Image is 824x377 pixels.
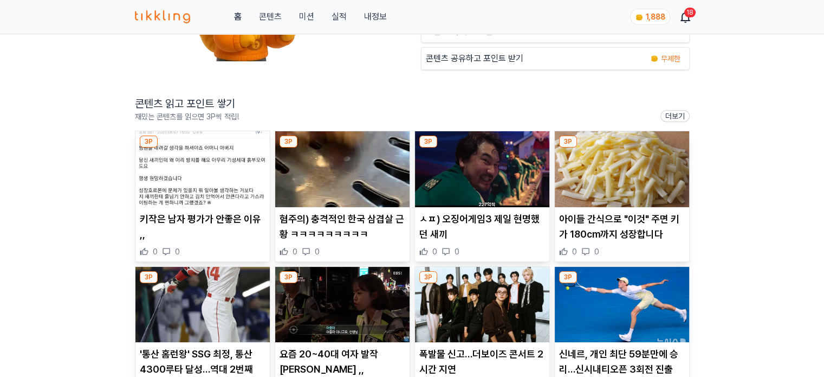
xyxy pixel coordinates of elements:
[421,47,690,70] a: 콘텐츠 공유하고 포인트 받기 coin 무제한
[135,131,270,262] div: 3P 키작은 남자 평가가 안좋은 이유 ,, 키작은 남자 평가가 안좋은 이유 ,, 0 0
[140,136,158,148] div: 3P
[684,8,696,17] div: 18
[280,271,297,283] div: 3P
[419,271,437,283] div: 3P
[681,10,690,23] a: 18
[414,131,550,262] div: 3P ㅅㅍ) 오징어게임3 제일 현명했던 새끼 ㅅㅍ) 오징어게임3 제일 현명했던 새끼 0 0
[275,131,410,207] img: 혐주의) 충격적인 한국 삼겹살 근황 ㅋㅋㅋㅋㅋㅋㅋㅋㅋ
[299,10,314,23] button: 미션
[175,246,180,257] span: 0
[432,246,437,257] span: 0
[555,131,689,207] img: 아이들 간식으로 "이것" 주면 키가 180cm까지 성장합니다
[140,347,265,377] p: '통산 홈런왕' SSG 최정, 통산 4300루타 달성…역대 2번째
[233,10,241,23] a: 홈
[455,246,459,257] span: 0
[293,246,297,257] span: 0
[135,131,270,207] img: 키작은 남자 평가가 안좋은 이유 ,,
[258,10,281,23] a: 콘텐츠
[419,347,545,377] p: 폭발물 신고…더보이즈 콘서트 2시간 지연
[275,131,410,262] div: 3P 혐주의) 충격적인 한국 삼겹살 근황 ㅋㅋㅋㅋㅋㅋㅋㅋㅋ 혐주의) 충격적인 한국 삼겹살 근황 ㅋㅋㅋㅋㅋㅋㅋㅋㅋ 0 0
[315,246,320,257] span: 0
[415,267,549,343] img: 폭발물 신고…더보이즈 콘서트 2시간 지연
[555,267,689,343] img: 신네르, 개인 최단 59분만에 승리…신시내티오픈 3회전 진출
[559,347,685,377] p: 신네르, 개인 최단 59분만에 승리…신시내티오픈 3회전 진출
[419,136,437,148] div: 3P
[635,13,644,22] img: coin
[135,111,239,122] p: 재밌는 콘텐츠를 읽으면 3P씩 적립!
[331,10,346,23] a: 실적
[135,96,239,111] h2: 콘텐츠 읽고 포인트 쌓기
[661,53,680,64] span: 무제한
[415,131,549,207] img: ㅅㅍ) 오징어게임3 제일 현명했던 새끼
[646,12,665,21] span: 1,888
[419,212,545,242] p: ㅅㅍ) 오징어게임3 제일 현명했던 새끼
[559,271,577,283] div: 3P
[660,110,690,122] a: 더보기
[650,54,659,63] img: coin
[275,267,410,343] img: 요즘 20~40대 여자 발작 버튼 ,,
[140,212,265,242] p: 키작은 남자 평가가 안좋은 이유 ,,
[140,271,158,283] div: 3P
[559,212,685,242] p: 아이들 간식으로 "이것" 주면 키가 180cm까지 성장합니다
[594,246,599,257] span: 0
[572,246,577,257] span: 0
[426,52,523,65] p: 콘텐츠 공유하고 포인트 받기
[153,246,158,257] span: 0
[135,10,191,23] img: 티끌링
[559,136,577,148] div: 3P
[630,9,668,25] a: coin 1,888
[280,347,405,377] p: 요즘 20~40대 여자 발작 [PERSON_NAME] ,,
[135,267,270,343] img: '통산 홈런왕' SSG 최정, 통산 4300루타 달성…역대 2번째
[554,131,690,262] div: 3P 아이들 간식으로 "이것" 주면 키가 180cm까지 성장합니다 아이들 간식으로 "이것" 주면 키가 180cm까지 성장합니다 0 0
[364,10,386,23] a: 내정보
[280,136,297,148] div: 3P
[280,212,405,242] p: 혐주의) 충격적인 한국 삼겹살 근황 ㅋㅋㅋㅋㅋㅋㅋㅋㅋ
